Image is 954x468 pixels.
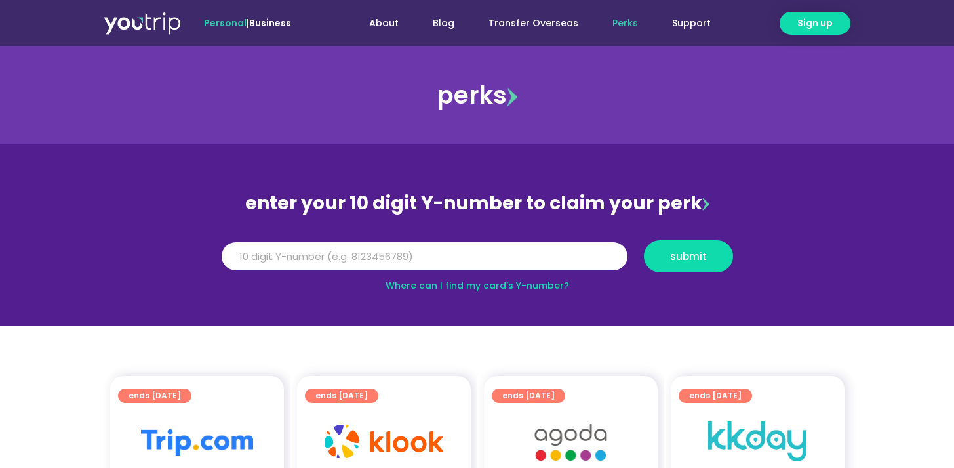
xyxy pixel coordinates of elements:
a: ends [DATE] [305,389,378,403]
a: Transfer Overseas [471,11,595,35]
a: Perks [595,11,655,35]
span: ends [DATE] [129,389,181,403]
a: Where can I find my card’s Y-number? [386,279,569,292]
input: 10 digit Y-number (e.g. 8123456789) [222,242,627,271]
span: ends [DATE] [502,389,555,403]
span: submit [670,251,707,261]
span: | [204,16,291,30]
a: Support [655,11,728,35]
a: ends [DATE] [679,389,752,403]
div: enter your 10 digit Y-number to claim your perk [215,186,740,221]
a: About [352,11,416,35]
span: ends [DATE] [315,389,368,403]
span: ends [DATE] [689,389,742,403]
a: ends [DATE] [492,389,565,403]
a: Business [249,16,291,30]
span: Personal [204,16,247,30]
form: Y Number [222,240,733,282]
span: Sign up [797,16,833,30]
button: submit [644,240,733,272]
a: ends [DATE] [118,389,191,403]
a: Blog [416,11,471,35]
a: Sign up [780,12,850,35]
nav: Menu [327,11,728,35]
